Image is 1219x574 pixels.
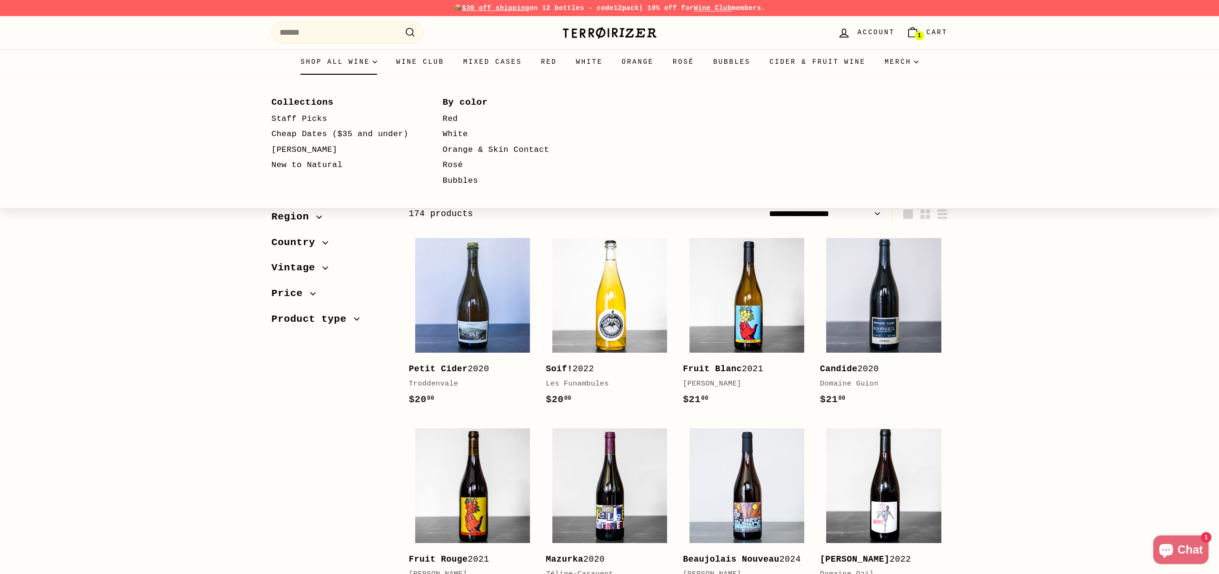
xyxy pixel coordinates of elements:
[546,378,664,390] div: Les Funambules
[683,362,801,376] div: 2021
[531,49,567,75] a: Red
[663,49,704,75] a: Rosé
[443,111,587,127] a: Red
[443,94,587,111] a: By color
[694,4,732,12] a: Wine Club
[409,553,527,566] div: 2021
[683,232,810,417] a: Fruit Blanc2021[PERSON_NAME]
[832,19,900,47] a: Account
[918,32,921,39] span: 1
[546,553,664,566] div: 2020
[271,207,393,232] button: Region
[409,394,434,405] span: $20
[271,158,415,173] a: New to Natural
[683,554,779,564] b: Beaujolais Nouveau
[760,49,875,75] a: Cider & Fruit Wine
[252,49,967,75] div: Primary
[271,283,393,309] button: Price
[564,395,571,402] sup: 00
[1150,535,1211,566] inbox-online-store-chat: Shopify online store chat
[454,49,531,75] a: Mixed Cases
[838,395,845,402] sup: 00
[409,378,527,390] div: Troddenvale
[820,554,889,564] b: [PERSON_NAME]
[683,394,709,405] span: $21
[409,232,536,417] a: Petit Cider2020Troddenvale
[271,311,354,327] span: Product type
[704,49,760,75] a: Bubbles
[875,49,928,75] summary: Merch
[701,395,709,402] sup: 00
[546,554,583,564] b: Mazurka
[271,209,316,225] span: Region
[443,173,587,189] a: Bubbles
[612,49,663,75] a: Orange
[409,362,527,376] div: 2020
[271,257,393,283] button: Vintage
[271,142,415,158] a: [PERSON_NAME]
[614,4,639,12] strong: 12pack
[858,27,895,38] span: Account
[271,286,310,302] span: Price
[683,364,742,374] b: Fruit Blanc
[427,395,434,402] sup: 00
[820,394,846,405] span: $21
[271,235,322,251] span: Country
[683,553,801,566] div: 2024
[387,49,454,75] a: Wine Club
[546,394,571,405] span: $20
[271,232,393,258] button: Country
[926,27,948,38] span: Cart
[546,362,664,376] div: 2022
[271,3,948,13] p: 📦 on 12 bottles - code | 10% off for members.
[443,158,587,173] a: Rosé
[409,207,678,221] div: 174 products
[271,127,415,142] a: Cheap Dates ($35 and under)
[567,49,612,75] a: White
[546,364,572,374] b: Soif!
[683,378,801,390] div: [PERSON_NAME]
[271,260,322,276] span: Vintage
[820,232,948,417] a: Candide2020Domaine Guion
[443,127,587,142] a: White
[820,362,938,376] div: 2020
[409,554,468,564] b: Fruit Rouge
[271,111,415,127] a: Staff Picks
[271,94,415,111] a: Collections
[409,364,468,374] b: Petit Cider
[900,19,953,47] a: Cart
[820,364,858,374] b: Candide
[820,378,938,390] div: Domaine Guion
[291,49,387,75] summary: Shop all wine
[443,142,587,158] a: Orange & Skin Contact
[462,4,530,12] span: $30 off shipping
[820,553,938,566] div: 2022
[546,232,673,417] a: Soif!2022Les Funambules
[271,309,393,335] button: Product type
